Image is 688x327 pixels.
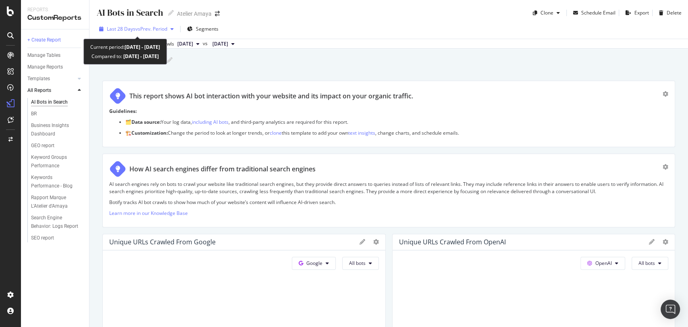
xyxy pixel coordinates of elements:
[109,199,668,206] p: Botify tracks AI bot crawls to show how much of your website’s content will influence AI-driven s...
[209,39,238,49] button: [DATE]
[129,165,316,174] div: How AI search engines differ from traditional search engines
[31,142,54,150] div: GEO report
[306,260,322,267] span: Google
[399,238,506,246] div: Unique URLs Crawled from OpenAI
[102,81,675,147] div: This report shows AI bot interaction with your website and its impact on your organic traffic.Gui...
[129,92,413,101] div: This report shows AI bot interaction with your website and its impact on your organic traffic.
[96,6,163,19] div: AI Bots in Search
[27,51,60,60] div: Manage Tables
[109,181,668,194] p: AI search engines rely on bots to crawl your website like traditional search engines, but they pr...
[212,40,228,48] span: 2025 Jul. 19th
[580,257,625,270] button: OpenAI
[581,9,615,16] div: Schedule Email
[27,63,83,71] a: Manage Reports
[31,121,83,138] a: Business Insights Dashboard
[31,153,78,170] div: Keyword Groups Performance
[27,63,63,71] div: Manage Reports
[31,98,83,106] a: AI Bots in Search
[27,75,50,83] div: Templates
[31,110,83,118] a: BR
[31,142,83,150] a: GEO report
[27,75,75,83] a: Templates
[638,260,655,267] span: All bots
[31,173,77,190] div: Keywords Performance - Blog
[90,42,160,52] div: Current period:
[203,40,209,47] span: vs
[27,36,61,44] div: + Create Report
[656,6,682,19] button: Delete
[168,10,174,16] i: Edit report name
[349,260,366,267] span: All bots
[270,129,282,136] a: clone
[31,194,78,210] div: Rapport Marque L'Atelier d'Amaya
[31,121,77,138] div: Business Insights Dashboard
[31,214,83,231] a: Search Engine Behavior: Logs Report
[125,129,668,136] p: 🏗️ Change the period to look at longer trends, or this template to add your own , change charts, ...
[27,36,83,44] a: + Create Report
[622,6,649,19] button: Export
[31,234,83,242] a: SEO report
[27,51,83,60] a: Manage Tables
[91,52,159,61] div: Compared to:
[292,257,336,270] button: Google
[122,53,159,60] b: [DATE] - [DATE]
[135,25,167,32] span: vs Prev. Period
[177,10,212,18] div: Atelier Amaya
[632,257,668,270] button: All bots
[27,86,51,95] div: All Reports
[27,6,83,13] div: Reports
[107,25,135,32] span: Last 28 Days
[192,119,229,125] a: including AI bots
[31,173,83,190] a: Keywords Performance - Blog
[31,214,79,231] div: Search Engine Behavior: Logs Report
[663,164,668,170] div: gear
[131,129,168,136] strong: Customization:
[31,153,83,170] a: Keyword Groups Performance
[27,13,83,23] div: CustomReports
[663,91,668,97] div: gear
[570,6,615,19] button: Schedule Email
[540,9,553,16] div: Clone
[196,25,218,32] span: Segments
[215,11,220,17] div: arrow-right-arrow-left
[634,9,649,16] div: Export
[27,86,75,95] a: All Reports
[661,300,680,319] div: Open Intercom Messenger
[530,6,563,19] button: Clone
[177,40,193,48] span: 2025 Aug. 16th
[342,257,379,270] button: All bots
[125,119,668,125] p: 🗂️ Your log data, , and third-party analytics are required for this report.
[31,98,68,106] div: AI Bots in Search
[348,129,375,136] a: text insights
[131,119,161,125] strong: Data source:
[125,44,160,50] b: [DATE] - [DATE]
[595,260,612,267] span: OpenAI
[109,108,137,115] strong: Guidelines:
[31,194,83,210] a: Rapport Marque L'Atelier d'Amaya
[184,23,222,35] button: Segments
[167,57,173,63] i: Edit report name
[102,154,675,227] div: How AI search engines differ from traditional search enginesAI search engines rely on bots to cra...
[96,23,177,35] button: Last 28 DaysvsPrev. Period
[31,110,37,118] div: BR
[667,9,682,16] div: Delete
[109,238,216,246] div: Unique URLs Crawled from Google
[174,39,203,49] button: [DATE]
[31,234,54,242] div: SEO report
[109,210,188,217] a: Learn more in our Knowledge Base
